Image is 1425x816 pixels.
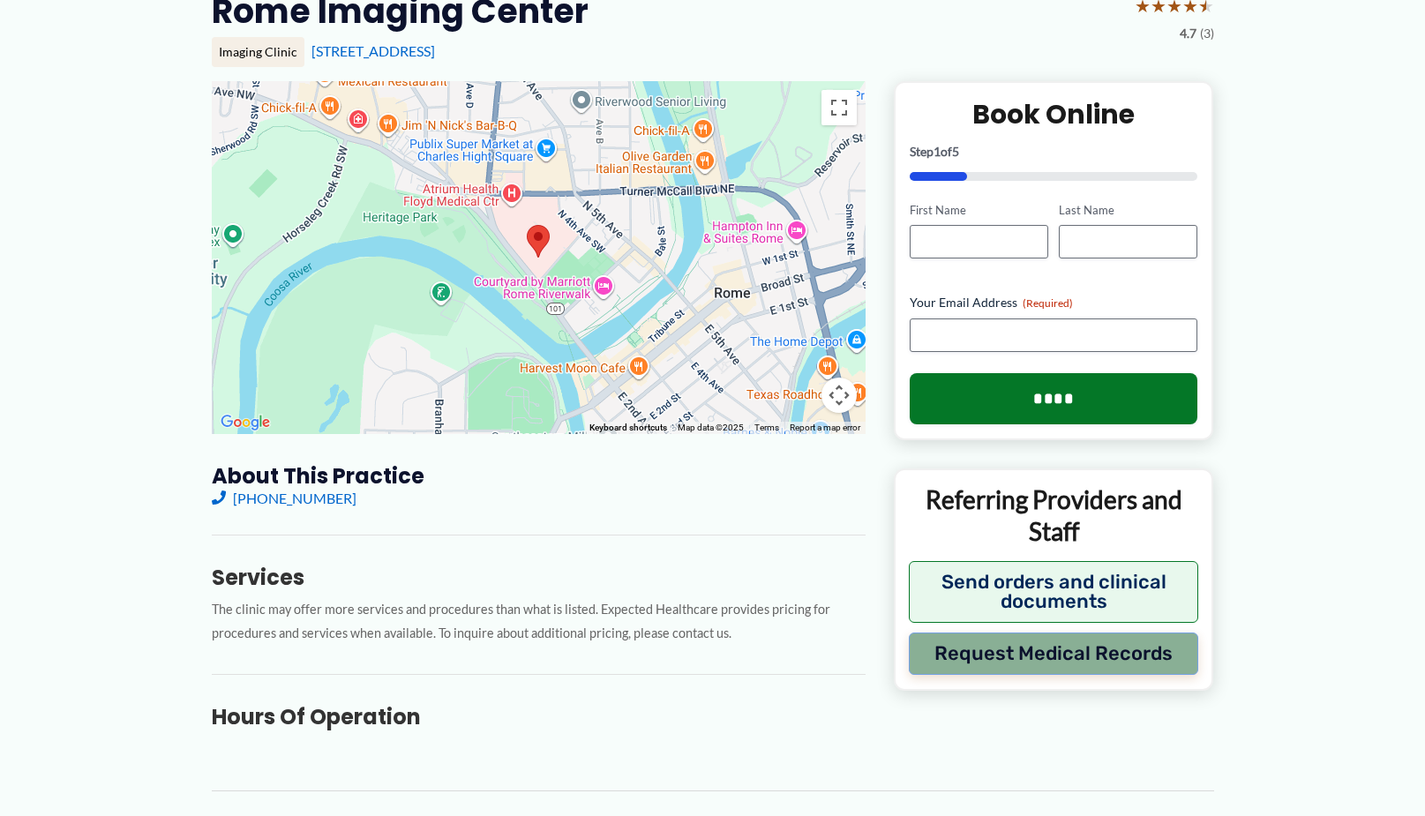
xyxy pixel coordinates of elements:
p: Referring Providers and Staff [909,483,1199,548]
img: Google [216,411,274,434]
button: Map camera controls [821,378,857,413]
span: 4.7 [1180,22,1196,45]
span: (3) [1200,22,1214,45]
div: Imaging Clinic [212,37,304,67]
p: The clinic may offer more services and procedures than what is listed. Expected Healthcare provid... [212,598,866,646]
span: Map data ©2025 [678,423,744,432]
span: (Required) [1023,296,1073,310]
button: Toggle fullscreen view [821,90,857,125]
h3: Services [212,564,866,591]
button: Keyboard shortcuts [589,422,667,434]
a: Open this area in Google Maps (opens a new window) [216,411,274,434]
a: Terms (opens in new tab) [754,423,779,432]
span: 5 [952,144,959,159]
p: Step of [910,146,1198,158]
span: 1 [934,144,941,159]
label: Last Name [1059,202,1197,219]
button: Send orders and clinical documents [909,561,1199,623]
h2: Book Online [910,97,1198,131]
a: [STREET_ADDRESS] [311,42,435,59]
button: Request Medical Records [909,633,1199,675]
h3: Hours of Operation [212,703,866,730]
a: [PHONE_NUMBER] [212,490,356,506]
h3: About this practice [212,462,866,490]
label: First Name [910,202,1048,219]
a: Report a map error [790,423,860,432]
label: Your Email Address [910,294,1198,311]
